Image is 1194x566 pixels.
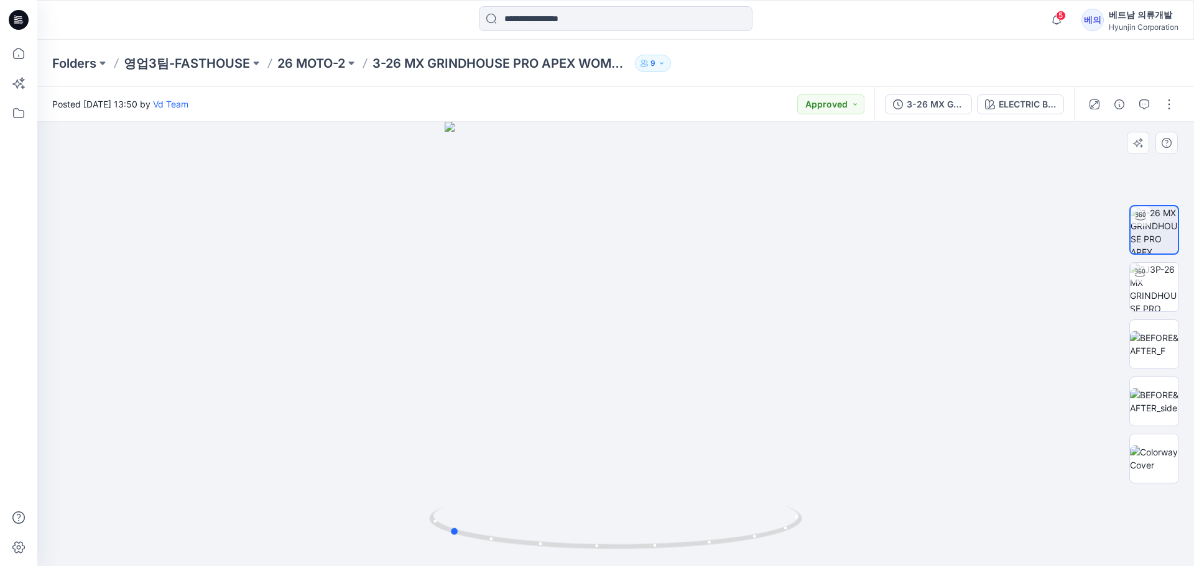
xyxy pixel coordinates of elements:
button: 9 [635,55,671,72]
button: Details [1109,94,1129,114]
div: 베트남 의류개발 [1109,7,1178,22]
span: Posted [DATE] 13:50 by [52,98,188,111]
span: 5 [1056,11,1066,21]
p: 9 [650,57,655,70]
div: 3-26 MX GRINDHOUSE PRO APEX WOMEN PANTS [907,98,964,111]
p: 3-26 MX GRINDHOUSE PRO APEX WOMEN PANTS [373,55,630,72]
a: 26 MOTO-2 [277,55,345,72]
button: 3-26 MX GRINDHOUSE PRO APEX WOMEN PANTS [885,94,972,114]
img: BEFORE&AFTER_F [1130,331,1178,357]
img: 3-26 MX GRINDHOUSE PRO APEX WOMEN PANTS [1131,206,1178,253]
img: 2J3P-26 MX GRINDHOUSE PRO APEX WOMEN SET [1130,263,1178,311]
div: 베의 [1081,9,1104,31]
a: Folders [52,55,96,72]
img: Colorway Cover [1130,445,1178,472]
img: BEFORE&AFTER_side [1130,388,1178,414]
div: ELECTRIC BLUE [999,98,1056,111]
div: Hyunjin Corporation [1109,22,1178,32]
a: 영업3팀-FASTHOUSE [124,55,250,72]
button: ELECTRIC BLUE [977,94,1064,114]
a: Vd Team [153,99,188,109]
